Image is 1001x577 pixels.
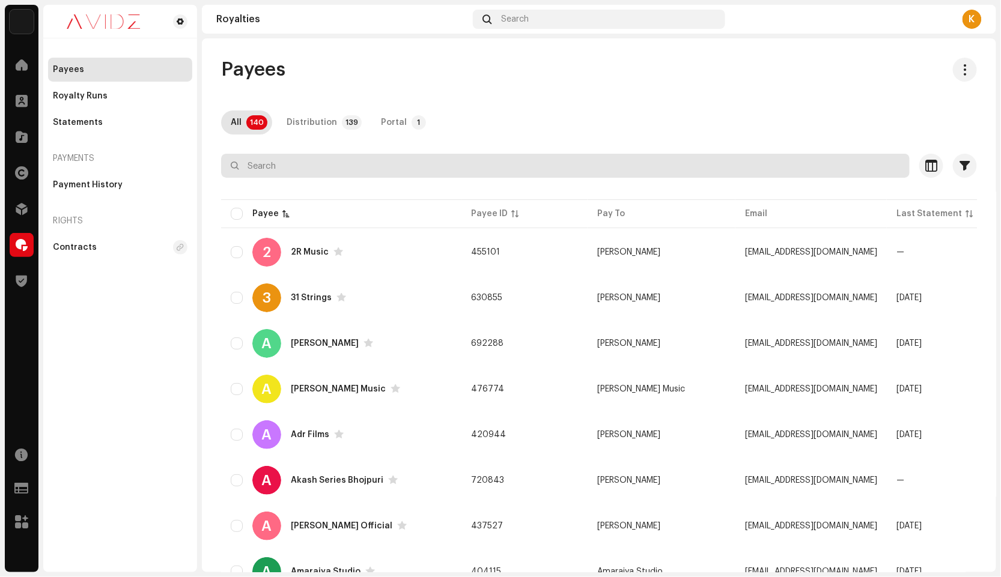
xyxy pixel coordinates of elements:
[231,110,242,134] div: All
[896,476,904,485] span: —
[745,476,877,485] span: sanjayd213141@gmail.com
[221,58,285,82] span: Payees
[471,339,504,348] span: 692288
[287,110,337,134] div: Distribution
[471,522,503,530] span: 437527
[252,512,281,540] div: A
[291,385,386,393] div: Adarsh Music
[471,248,500,256] span: 455101
[252,420,281,449] div: A
[48,173,192,197] re-m-nav-item: Payment History
[412,115,426,130] p-badge: 1
[745,248,877,256] span: ompako@gmail.com
[48,235,192,259] re-m-nav-item: Contracts
[501,14,529,24] span: Search
[342,115,362,130] p-badge: 139
[963,10,982,29] div: K
[471,476,504,485] span: 720843
[291,522,392,530] div: Alok Goswami Official
[745,385,877,393] span: nandkishorjp@gmail.com
[896,208,962,220] div: Last Statement
[471,294,502,302] span: 630855
[252,375,281,403] div: A
[252,208,279,220] div: Payee
[471,208,508,220] div: Payee ID
[48,144,192,173] re-a-nav-header: Payments
[53,14,154,29] img: 0c631eef-60b6-411a-a233-6856366a70de
[597,385,685,393] span: Adarsh Music
[896,522,922,530] span: Jun 2025
[48,110,192,134] re-m-nav-item: Statements
[291,430,329,439] div: Adr Films
[745,339,877,348] span: aashnarayansharmavlogs@gmail.com
[252,283,281,312] div: 3
[53,65,84,74] div: Payees
[221,154,910,178] input: Search
[48,207,192,235] re-a-nav-header: Rights
[53,118,103,127] div: Statements
[48,58,192,82] re-m-nav-item: Payees
[896,385,922,393] span: Jun 2025
[246,115,267,130] p-badge: 140
[745,522,877,530] span: alokgoswamifans@gmail.com
[896,339,922,348] span: Jun 2025
[252,238,281,267] div: 2
[291,476,383,485] div: Akash Series Bhojpuri
[896,248,904,256] span: —
[597,248,660,256] span: Ramesh Kumar Mittal
[597,339,660,348] span: Aashnarayan Sharma
[745,567,877,576] span: Yadaw317@gmail.com
[471,430,506,439] span: 420944
[291,294,332,302] div: 31 Strings
[597,294,660,302] span: Shubham Gijwani
[10,10,34,34] img: 10d72f0b-d06a-424f-aeaa-9c9f537e57b6
[597,430,660,439] span: Parveen Gupta
[216,14,468,24] div: Royalties
[48,84,192,108] re-m-nav-item: Royalty Runs
[896,430,922,439] span: Jun 2025
[252,466,281,495] div: A
[471,567,501,576] span: 404115
[896,294,922,302] span: Jun 2025
[252,329,281,358] div: A
[471,385,504,393] span: 476774
[745,430,877,439] span: adrfilms1994@gmail.com
[291,248,329,256] div: 2R Music
[53,91,108,101] div: Royalty Runs
[53,180,123,190] div: Payment History
[291,567,361,576] div: Amaraiya Studio
[53,243,97,252] div: Contracts
[597,522,660,530] span: Alok Goswami
[597,567,663,576] span: Amaraiya Studio
[381,110,407,134] div: Portal
[597,476,660,485] span: Sanjay Ram
[291,339,359,348] div: Aashnarayan Sharma
[745,294,877,302] span: 31strings@gmail.com
[896,567,922,576] span: Jun 2025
